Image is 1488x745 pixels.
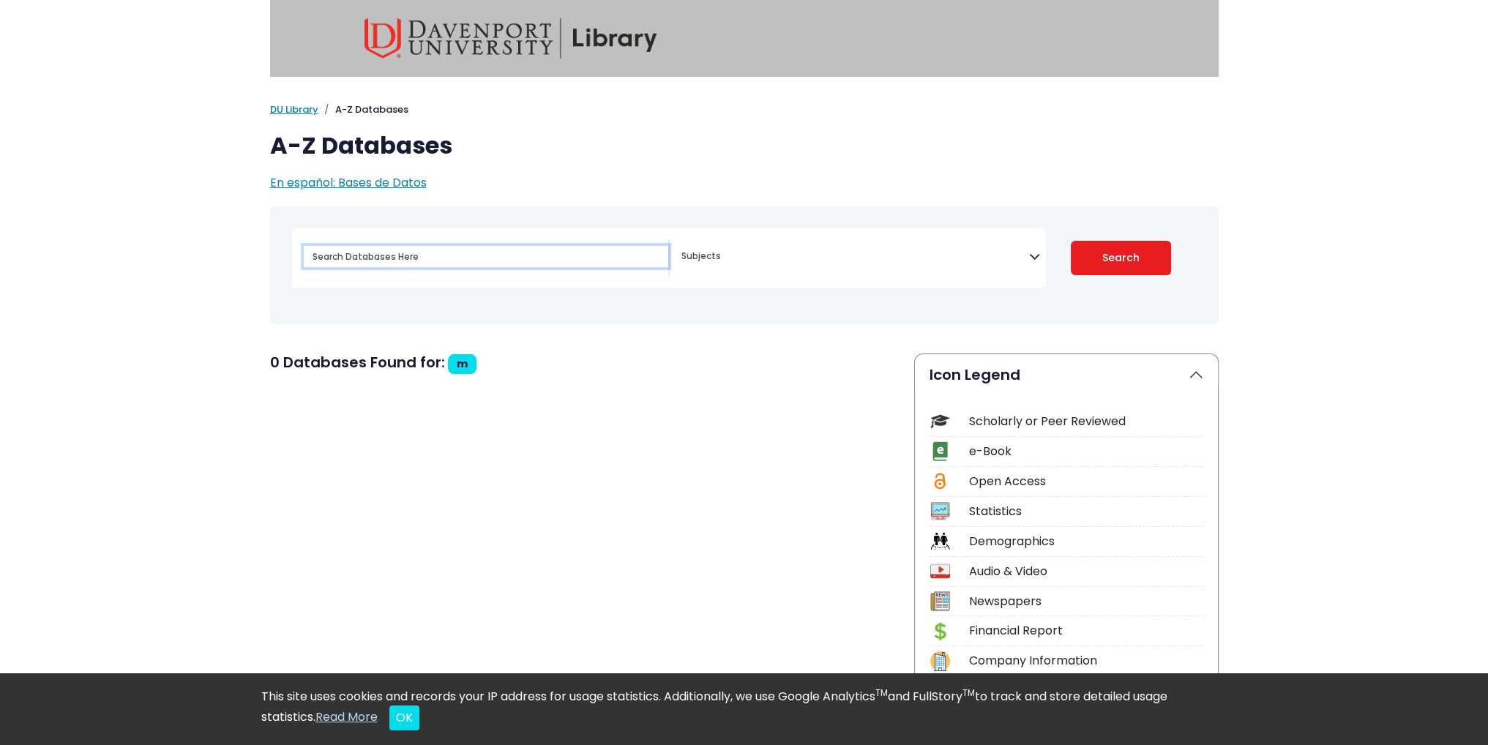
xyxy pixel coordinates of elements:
[270,174,427,191] a: En español: Bases de Datos
[930,591,950,611] img: Icon Newspapers
[969,413,1203,430] div: Scholarly or Peer Reviewed
[304,246,668,267] input: Search database by title or keyword
[969,563,1203,580] div: Audio & Video
[318,102,408,117] li: A-Z Databases
[969,622,1203,640] div: Financial Report
[270,352,445,372] span: 0 Databases Found for:
[969,473,1203,490] div: Open Access
[389,705,419,730] button: Close
[930,621,950,641] img: Icon Financial Report
[930,411,950,431] img: Icon Scholarly or Peer Reviewed
[270,102,318,116] a: DU Library
[270,102,1219,117] nav: breadcrumb
[1071,241,1171,275] button: Submit for Search Results
[261,688,1227,730] div: This site uses cookies and records your IP address for usage statistics. Additionally, we use Goo...
[681,252,1029,263] textarea: Search
[315,708,378,725] a: Read More
[270,206,1219,324] nav: Search filters
[969,443,1203,460] div: e-Book
[930,531,950,551] img: Icon Demographics
[364,18,657,59] img: Davenport University Library
[457,356,468,371] span: m
[930,501,950,521] img: Icon Statistics
[969,503,1203,520] div: Statistics
[930,651,950,671] img: Icon Company Information
[969,652,1203,670] div: Company Information
[930,441,950,461] img: Icon e-Book
[969,533,1203,550] div: Demographics
[962,686,975,699] sup: TM
[915,354,1218,395] button: Icon Legend
[931,471,949,491] img: Icon Open Access
[969,593,1203,610] div: Newspapers
[930,561,950,581] img: Icon Audio & Video
[875,686,888,699] sup: TM
[270,132,1219,160] h1: A-Z Databases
